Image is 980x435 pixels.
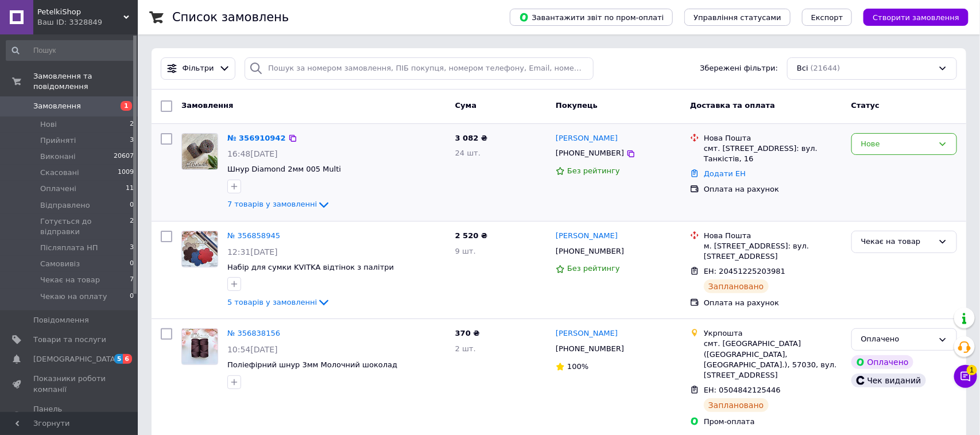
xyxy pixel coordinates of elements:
[556,149,624,157] span: [PHONE_NUMBER]
[227,200,331,208] a: 7 товарів у замовленні
[556,247,624,255] span: [PHONE_NUMBER]
[130,216,134,237] span: 2
[704,184,842,195] div: Оплата на рахунок
[37,7,123,17] span: PetelkiShop
[851,355,913,369] div: Оплачено
[556,328,618,339] a: [PERSON_NAME]
[227,200,317,209] span: 7 товарів у замовленні
[118,168,134,178] span: 1009
[40,168,79,178] span: Скасовані
[126,184,134,194] span: 11
[704,279,769,293] div: Заплановано
[121,101,132,111] span: 1
[40,259,80,269] span: Самовивіз
[182,329,218,364] img: Фото товару
[130,119,134,130] span: 2
[704,386,781,394] span: ЕН: 0504842125446
[684,9,791,26] button: Управління статусами
[40,135,76,146] span: Прийняті
[37,17,138,28] div: Ваш ID: 3328849
[851,374,926,387] div: Чек виданий
[227,231,280,240] a: № 356858945
[40,184,76,194] span: Оплачені
[182,134,218,169] img: Фото товару
[130,200,134,211] span: 0
[40,152,76,162] span: Виконані
[6,40,135,61] input: Пошук
[863,9,969,26] button: Створити замовлення
[40,275,100,285] span: Чекає на товар
[114,354,123,364] span: 5
[455,247,476,255] span: 9 шт.
[227,329,280,337] a: № 356838156
[704,339,842,380] div: смт. [GEOGRAPHIC_DATA] ([GEOGRAPHIC_DATA], [GEOGRAPHIC_DATA].), 57030, вул. [STREET_ADDRESS]
[567,264,620,273] span: Без рейтингу
[33,404,106,425] span: Панель управління
[811,13,843,22] span: Експорт
[181,231,218,267] a: Фото товару
[700,63,778,74] span: Збережені фільтри:
[130,135,134,146] span: 3
[704,298,842,308] div: Оплата на рахунок
[227,360,397,369] a: Поліефірний шнур 3мм Молочний шоколад
[40,216,130,237] span: Готується до відправки
[227,298,317,306] span: 5 товарів у замовленні
[852,13,969,21] a: Створити замовлення
[704,231,842,241] div: Нова Пошта
[704,417,842,427] div: Пром-оплата
[130,292,134,302] span: 0
[455,231,487,240] span: 2 520 ₴
[556,101,598,110] span: Покупець
[227,263,394,271] a: Набір для сумки KVITKA відтінок з палітри
[245,57,594,80] input: Пошук за номером замовлення, ПІБ покупця, номером телефону, Email, номером накладної
[227,345,278,354] span: 10:54[DATE]
[567,166,620,175] span: Без рейтингу
[704,267,785,275] span: ЕН: 20451225203981
[227,165,341,173] a: Шнур Diamond 2мм 005 Multi
[33,315,89,325] span: Повідомлення
[227,247,278,257] span: 12:31[DATE]
[694,13,781,22] span: Управління статусами
[33,335,106,345] span: Товари та послуги
[40,119,57,130] span: Нові
[797,63,808,74] span: Всі
[556,231,618,242] a: [PERSON_NAME]
[181,133,218,170] a: Фото товару
[967,363,977,373] span: 1
[455,101,477,110] span: Cума
[704,169,746,178] a: Додати ЕН
[861,333,933,345] div: Оплачено
[704,133,842,143] div: Нова Пошта
[40,243,98,253] span: Післяплата НП
[519,12,664,22] span: Завантажити звіт по пром-оплаті
[704,241,842,262] div: м. [STREET_ADDRESS]: вул. [STREET_ADDRESS]
[811,64,840,72] span: (21644)
[33,71,138,92] span: Замовлення та повідомлення
[455,134,487,142] span: 3 082 ₴
[130,259,134,269] span: 0
[130,243,134,253] span: 3
[873,13,959,22] span: Створити замовлення
[851,101,880,110] span: Статус
[183,63,214,74] span: Фільтри
[114,152,134,162] span: 20607
[33,354,118,364] span: [DEMOGRAPHIC_DATA]
[954,365,977,388] button: Чат з покупцем1
[861,236,933,248] div: Чекає на товар
[704,328,842,339] div: Укрпошта
[861,138,933,150] div: Нове
[182,231,218,267] img: Фото товару
[802,9,853,26] button: Експорт
[455,344,476,353] span: 2 шт.
[123,354,132,364] span: 6
[704,143,842,164] div: смт. [STREET_ADDRESS]: вул. Танкістів, 16
[690,101,775,110] span: Доставка та оплата
[181,101,233,110] span: Замовлення
[556,133,618,144] a: [PERSON_NAME]
[556,344,624,353] span: [PHONE_NUMBER]
[510,9,673,26] button: Завантажити звіт по пром-оплаті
